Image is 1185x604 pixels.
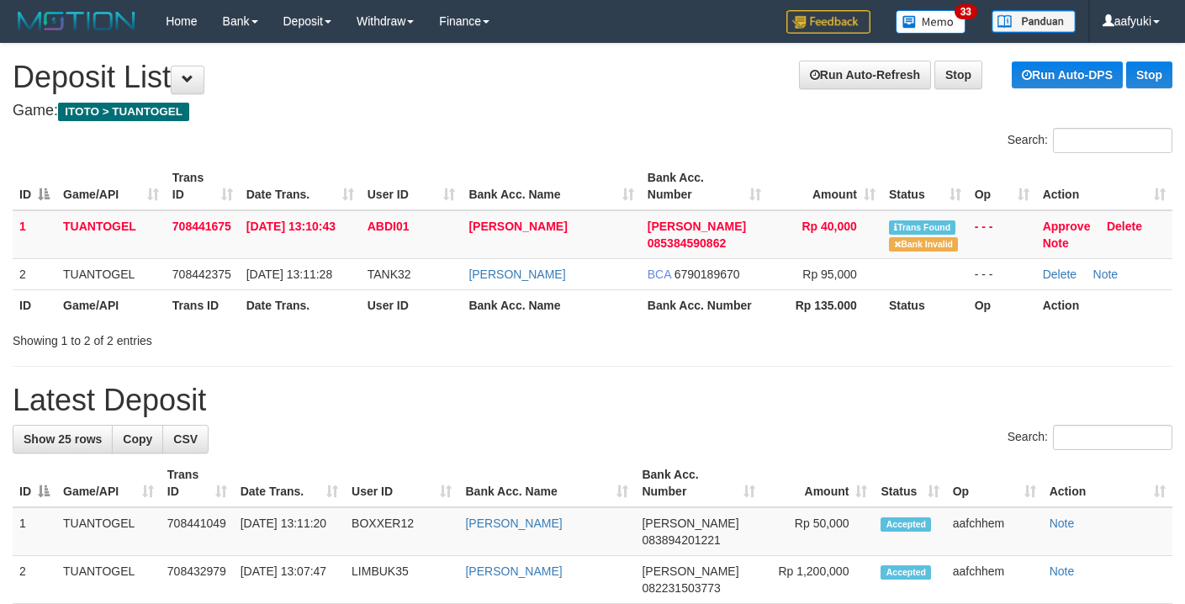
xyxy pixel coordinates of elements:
[762,507,875,556] td: Rp 50,000
[458,459,635,507] th: Bank Acc. Name: activate to sort column ascending
[799,61,931,89] a: Run Auto-Refresh
[648,268,671,281] span: BCA
[234,459,345,507] th: Date Trans.: activate to sort column ascending
[162,425,209,453] a: CSV
[968,210,1036,259] td: - - -
[112,425,163,453] a: Copy
[934,61,982,89] a: Stop
[642,533,720,547] span: Copy 083894201221 to clipboard
[1008,425,1172,450] label: Search:
[802,268,857,281] span: Rp 95,000
[13,61,1172,94] h1: Deposit List
[234,507,345,556] td: [DATE] 13:11:20
[882,289,968,321] th: Status
[161,507,234,556] td: 708441049
[1012,61,1123,88] a: Run Auto-DPS
[56,459,161,507] th: Game/API: activate to sort column ascending
[56,289,166,321] th: Game/API
[1043,236,1069,250] a: Note
[648,220,746,233] span: [PERSON_NAME]
[762,556,875,604] td: Rp 1,200,000
[234,556,345,604] td: [DATE] 13:07:47
[345,459,458,507] th: User ID: activate to sort column ascending
[240,289,361,321] th: Date Trans.
[462,289,640,321] th: Bank Acc. Name
[462,162,640,210] th: Bank Acc. Name: activate to sort column ascending
[786,10,870,34] img: Feedback.jpg
[881,565,931,580] span: Accepted
[641,289,768,321] th: Bank Acc. Number
[345,507,458,556] td: BOXXER12
[802,220,857,233] span: Rp 40,000
[955,4,977,19] span: 33
[882,162,968,210] th: Status: activate to sort column ascending
[172,268,231,281] span: 708442375
[946,507,1043,556] td: aafchhem
[1107,220,1142,233] a: Delete
[240,162,361,210] th: Date Trans.: activate to sort column ascending
[468,268,565,281] a: [PERSON_NAME]
[166,162,240,210] th: Trans ID: activate to sort column ascending
[56,507,161,556] td: TUANTOGEL
[1126,61,1172,88] a: Stop
[246,220,336,233] span: [DATE] 13:10:43
[56,556,161,604] td: TUANTOGEL
[1053,128,1172,153] input: Search:
[648,236,726,250] span: Copy 085384590862 to clipboard
[946,556,1043,604] td: aafchhem
[13,425,113,453] a: Show 25 rows
[56,210,166,259] td: TUANTOGEL
[1043,459,1172,507] th: Action: activate to sort column ascending
[166,289,240,321] th: Trans ID
[768,289,882,321] th: Rp 135.000
[992,10,1076,33] img: panduan.png
[13,103,1172,119] h4: Game:
[635,459,761,507] th: Bank Acc. Number: activate to sort column ascending
[968,258,1036,289] td: - - -
[24,432,102,446] span: Show 25 rows
[161,556,234,604] td: 708432979
[13,289,56,321] th: ID
[642,581,720,595] span: Copy 082231503773 to clipboard
[674,268,740,281] span: Copy 6790189670 to clipboard
[1053,425,1172,450] input: Search:
[173,432,198,446] span: CSV
[1036,162,1172,210] th: Action: activate to sort column ascending
[368,220,410,233] span: ABDI01
[874,459,945,507] th: Status: activate to sort column ascending
[1050,564,1075,578] a: Note
[968,162,1036,210] th: Op: activate to sort column ascending
[123,432,152,446] span: Copy
[1043,220,1091,233] a: Approve
[246,268,332,281] span: [DATE] 13:11:28
[946,459,1043,507] th: Op: activate to sort column ascending
[642,564,738,578] span: [PERSON_NAME]
[1050,517,1075,530] a: Note
[768,162,882,210] th: Amount: activate to sort column ascending
[1043,268,1077,281] a: Delete
[361,162,463,210] th: User ID: activate to sort column ascending
[13,326,481,349] div: Showing 1 to 2 of 2 entries
[13,556,56,604] td: 2
[1036,289,1172,321] th: Action
[13,210,56,259] td: 1
[1008,128,1172,153] label: Search:
[361,289,463,321] th: User ID
[881,517,931,532] span: Accepted
[58,103,189,121] span: ITOTO > TUANTOGEL
[641,162,768,210] th: Bank Acc. Number: activate to sort column ascending
[13,258,56,289] td: 2
[161,459,234,507] th: Trans ID: activate to sort column ascending
[642,517,738,530] span: [PERSON_NAME]
[468,220,567,233] a: [PERSON_NAME]
[762,459,875,507] th: Amount: activate to sort column ascending
[896,10,966,34] img: Button%20Memo.svg
[56,162,166,210] th: Game/API: activate to sort column ascending
[465,564,562,578] a: [PERSON_NAME]
[889,237,958,252] span: Bank is not match
[368,268,411,281] span: TANK32
[968,289,1036,321] th: Op
[13,384,1172,417] h1: Latest Deposit
[172,220,231,233] span: 708441675
[1093,268,1119,281] a: Note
